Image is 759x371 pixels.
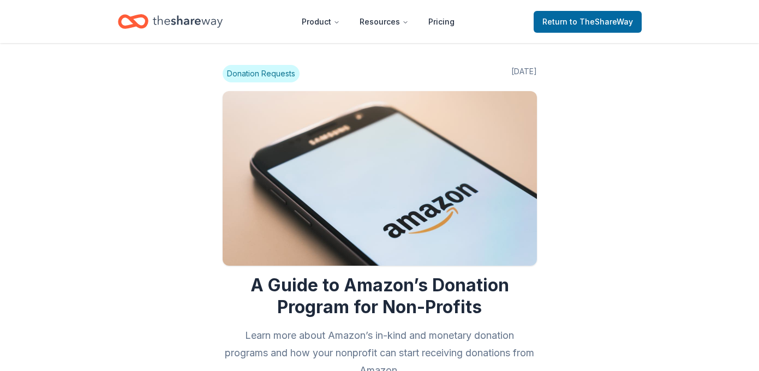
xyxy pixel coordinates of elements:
[511,65,537,82] span: [DATE]
[293,9,463,34] nav: Main
[351,11,417,33] button: Resources
[534,11,642,33] a: Returnto TheShareWay
[223,91,537,266] img: Image for A Guide to Amazon’s Donation Program for Non-Profits
[542,15,633,28] span: Return
[570,17,633,26] span: to TheShareWay
[223,65,300,82] span: Donation Requests
[118,9,223,34] a: Home
[223,274,537,318] h1: A Guide to Amazon’s Donation Program for Non-Profits
[293,11,349,33] button: Product
[420,11,463,33] a: Pricing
